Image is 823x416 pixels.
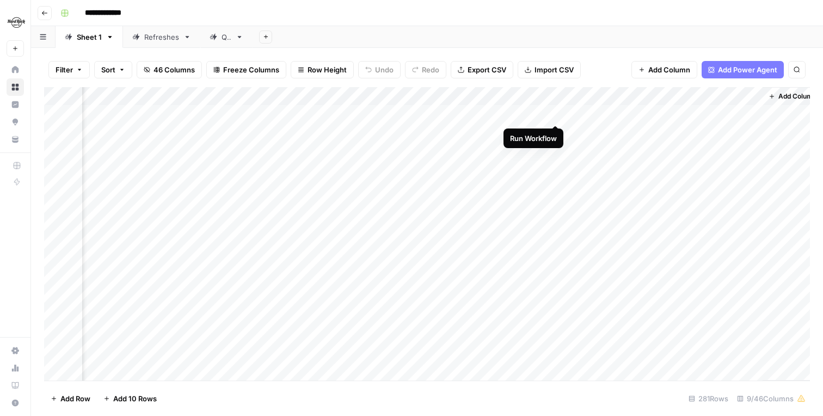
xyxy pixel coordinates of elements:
a: Your Data [7,131,24,148]
button: Filter [48,61,90,78]
button: Redo [405,61,446,78]
span: Sort [101,64,115,75]
div: Sheet 1 [77,32,102,42]
a: Refreshes [123,26,200,48]
a: Sheet 1 [56,26,123,48]
button: Freeze Columns [206,61,286,78]
span: Add Row [60,393,90,404]
span: Add Column [778,91,816,101]
img: Hard Rock Digital Logo [7,13,26,32]
button: Add Power Agent [702,61,784,78]
button: Export CSV [451,61,513,78]
button: Import CSV [518,61,581,78]
div: 9/46 Columns [733,390,810,407]
span: Freeze Columns [223,64,279,75]
a: Learning Hub [7,377,24,394]
span: Redo [422,64,439,75]
span: Add 10 Rows [113,393,157,404]
div: Refreshes [144,32,179,42]
button: Row Height [291,61,354,78]
div: QA [222,32,231,42]
button: Add Column [631,61,697,78]
a: Opportunities [7,113,24,131]
a: Browse [7,78,24,96]
button: Add 10 Rows [97,390,163,407]
span: Import CSV [535,64,574,75]
div: Run Workflow [510,133,557,144]
a: Insights [7,96,24,113]
button: Add Row [44,390,97,407]
button: Help + Support [7,394,24,412]
button: 46 Columns [137,61,202,78]
button: Add Column [764,89,821,103]
div: 281 Rows [684,390,733,407]
span: Undo [375,64,394,75]
button: Workspace: Hard Rock Digital [7,9,24,36]
button: Undo [358,61,401,78]
a: Usage [7,359,24,377]
span: Add Power Agent [718,64,777,75]
a: QA [200,26,253,48]
a: Settings [7,342,24,359]
button: Sort [94,61,132,78]
span: Row Height [308,64,347,75]
span: Filter [56,64,73,75]
a: Home [7,61,24,78]
span: Add Column [648,64,690,75]
span: Export CSV [468,64,506,75]
span: 46 Columns [153,64,195,75]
